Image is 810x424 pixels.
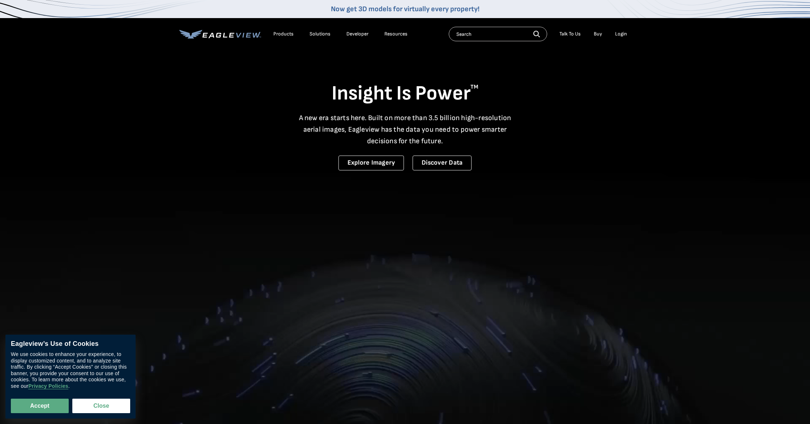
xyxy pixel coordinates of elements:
[594,31,602,37] a: Buy
[559,31,581,37] div: Talk To Us
[273,31,294,37] div: Products
[11,399,69,413] button: Accept
[179,81,631,106] h1: Insight Is Power
[28,383,68,390] a: Privacy Policies
[449,27,547,41] input: Search
[413,156,472,170] a: Discover Data
[346,31,368,37] a: Developer
[11,352,130,390] div: We use cookies to enhance your experience, to display customized content, and to analyze site tra...
[11,340,130,348] div: Eagleview’s Use of Cookies
[615,31,627,37] div: Login
[338,156,404,170] a: Explore Imagery
[310,31,331,37] div: Solutions
[470,84,478,90] sup: TM
[72,399,130,413] button: Close
[294,112,516,147] p: A new era starts here. Built on more than 3.5 billion high-resolution aerial images, Eagleview ha...
[331,5,479,13] a: Now get 3D models for virtually every property!
[384,31,408,37] div: Resources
